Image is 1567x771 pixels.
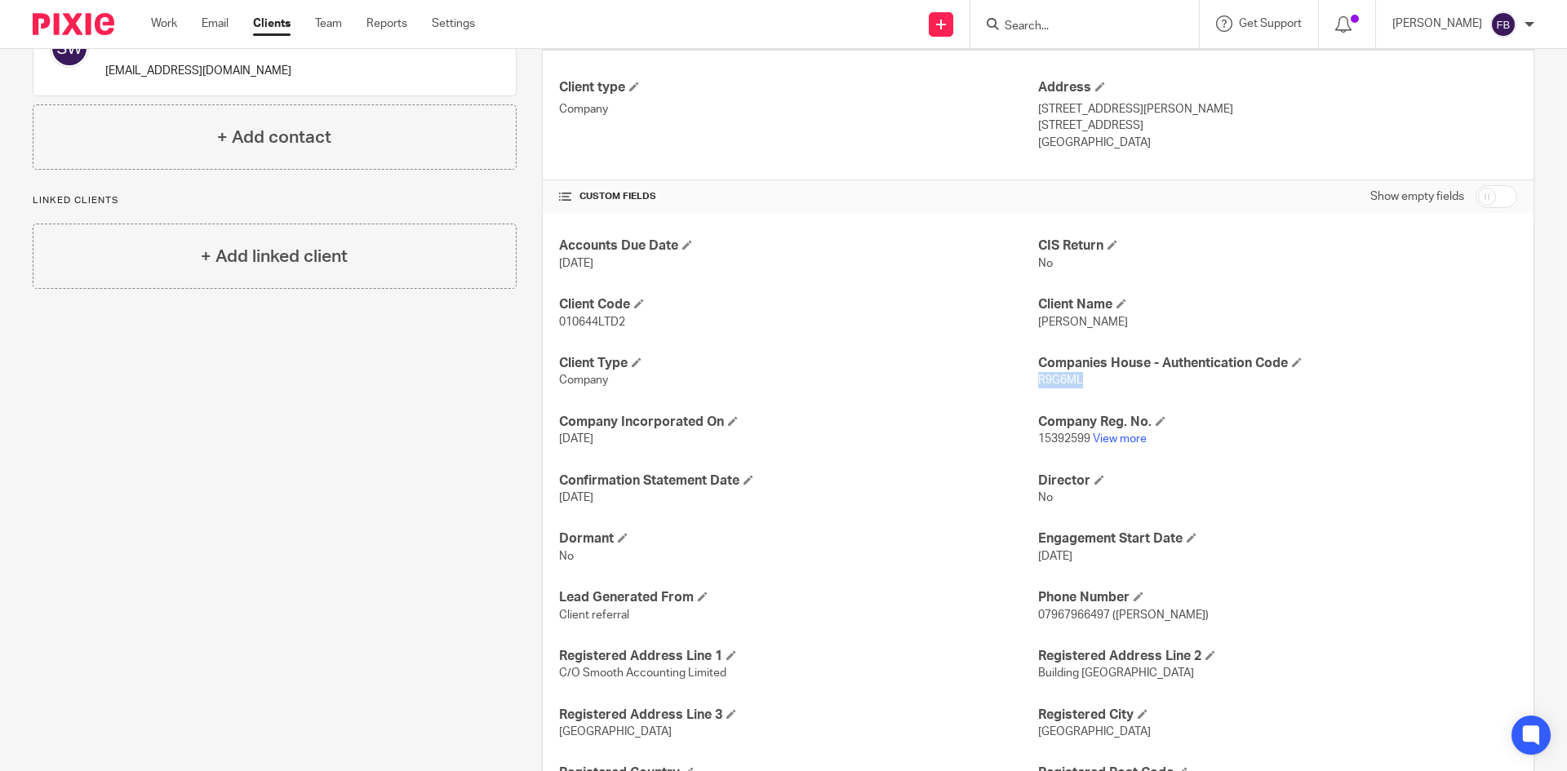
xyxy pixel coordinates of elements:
[559,472,1038,490] h4: Confirmation Statement Date
[1038,492,1053,503] span: No
[33,13,114,35] img: Pixie
[1239,18,1302,29] span: Get Support
[1038,237,1517,255] h4: CIS Return
[559,530,1038,547] h4: Dormant
[559,648,1038,665] h4: Registered Address Line 1
[217,125,331,150] h4: + Add contact
[33,194,517,207] p: Linked clients
[1038,135,1517,151] p: [GEOGRAPHIC_DATA]
[559,258,593,269] span: [DATE]
[1038,707,1517,724] h4: Registered City
[1392,16,1482,32] p: [PERSON_NAME]
[559,492,593,503] span: [DATE]
[559,667,726,679] span: C/O Smooth Accounting Limited
[559,609,629,621] span: Client referral
[1370,188,1464,205] label: Show empty fields
[559,726,672,738] span: [GEOGRAPHIC_DATA]
[559,190,1038,203] h4: CUSTOM FIELDS
[1038,667,1194,679] span: Building [GEOGRAPHIC_DATA]
[559,374,608,386] span: Company
[559,79,1038,96] h4: Client type
[1038,374,1083,386] span: R9G6ML
[1038,355,1517,372] h4: Companies House - Authentication Code
[559,317,625,328] span: 010644LTD2
[1038,317,1128,328] span: [PERSON_NAME]
[1038,101,1517,117] p: [STREET_ADDRESS][PERSON_NAME]
[432,16,475,32] a: Settings
[1038,530,1517,547] h4: Engagement Start Date
[1490,11,1516,38] img: svg%3E
[559,589,1038,606] h4: Lead Generated From
[559,414,1038,431] h4: Company Incorporated On
[559,355,1038,372] h4: Client Type
[559,551,574,562] span: No
[559,433,593,445] span: [DATE]
[559,101,1038,117] p: Company
[1038,609,1209,621] span: 07967966497 ([PERSON_NAME])
[1003,20,1150,34] input: Search
[1038,648,1517,665] h4: Registered Address Line 2
[1038,414,1517,431] h4: Company Reg. No.
[366,16,407,32] a: Reports
[201,244,348,269] h4: + Add linked client
[253,16,291,32] a: Clients
[202,16,229,32] a: Email
[1038,726,1151,738] span: [GEOGRAPHIC_DATA]
[1038,551,1072,562] span: [DATE]
[151,16,177,32] a: Work
[1038,258,1053,269] span: No
[1038,79,1517,96] h4: Address
[105,63,291,79] p: [EMAIL_ADDRESS][DOMAIN_NAME]
[1038,117,1517,134] p: [STREET_ADDRESS]
[559,237,1038,255] h4: Accounts Due Date
[559,296,1038,313] h4: Client Code
[1038,433,1090,445] span: 15392599
[1038,472,1517,490] h4: Director
[1038,589,1517,606] h4: Phone Number
[1038,296,1517,313] h4: Client Name
[559,707,1038,724] h4: Registered Address Line 3
[315,16,342,32] a: Team
[1093,433,1147,445] a: View more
